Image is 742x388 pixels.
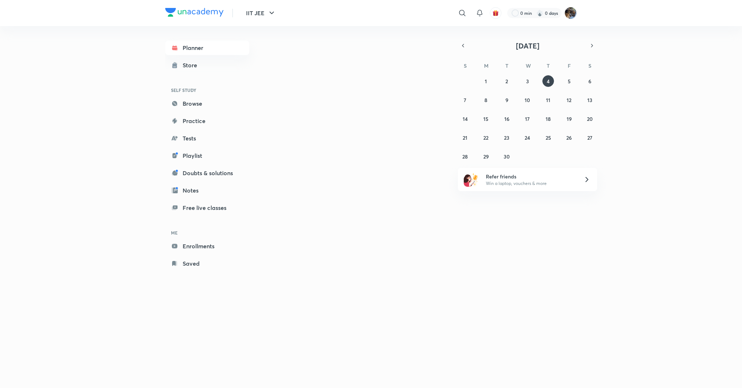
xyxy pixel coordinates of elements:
button: September 16, 2025 [501,113,513,125]
abbr: September 7, 2025 [464,97,466,104]
abbr: September 21, 2025 [463,134,467,141]
abbr: September 18, 2025 [546,115,551,122]
button: September 30, 2025 [501,151,513,162]
button: IIT JEE [242,6,280,20]
a: Store [165,58,249,72]
abbr: September 4, 2025 [547,78,550,85]
abbr: September 9, 2025 [505,97,508,104]
button: September 15, 2025 [480,113,492,125]
abbr: Wednesday [526,62,531,69]
a: Saved [165,256,249,271]
button: September 10, 2025 [522,94,533,106]
abbr: September 28, 2025 [462,153,468,160]
button: September 18, 2025 [542,113,554,125]
a: Planner [165,41,249,55]
img: avatar [492,10,499,16]
button: [DATE] [468,41,587,51]
abbr: September 24, 2025 [525,134,530,141]
abbr: September 15, 2025 [483,115,488,122]
span: [DATE] [516,41,539,51]
abbr: September 3, 2025 [526,78,529,85]
button: September 4, 2025 [542,75,554,87]
button: September 19, 2025 [563,113,575,125]
button: September 2, 2025 [501,75,513,87]
abbr: September 30, 2025 [504,153,510,160]
abbr: September 26, 2025 [566,134,572,141]
abbr: September 12, 2025 [567,97,571,104]
abbr: September 25, 2025 [546,134,551,141]
abbr: September 16, 2025 [504,115,509,122]
abbr: September 2, 2025 [505,78,508,85]
a: Free live classes [165,201,249,215]
button: September 24, 2025 [522,132,533,143]
button: September 1, 2025 [480,75,492,87]
button: September 23, 2025 [501,132,513,143]
button: September 12, 2025 [563,94,575,106]
abbr: September 11, 2025 [546,97,550,104]
button: September 8, 2025 [480,94,492,106]
abbr: September 5, 2025 [568,78,571,85]
button: September 26, 2025 [563,132,575,143]
abbr: Saturday [588,62,591,69]
abbr: September 17, 2025 [525,115,530,122]
img: referral [464,172,478,187]
button: September 11, 2025 [542,94,554,106]
a: Browse [165,96,249,111]
button: September 6, 2025 [584,75,596,87]
abbr: September 19, 2025 [567,115,572,122]
button: September 13, 2025 [584,94,596,106]
a: Company Logo [165,8,224,18]
button: September 21, 2025 [459,132,471,143]
button: September 17, 2025 [522,113,533,125]
h6: ME [165,227,249,239]
button: September 14, 2025 [459,113,471,125]
abbr: September 22, 2025 [483,134,488,141]
a: Practice [165,114,249,128]
abbr: September 1, 2025 [485,78,487,85]
button: September 25, 2025 [542,132,554,143]
abbr: September 27, 2025 [587,134,592,141]
button: September 5, 2025 [563,75,575,87]
abbr: Friday [568,62,571,69]
button: September 7, 2025 [459,94,471,106]
abbr: September 20, 2025 [587,115,593,122]
div: Store [183,61,201,69]
a: Playlist [165,148,249,163]
button: September 27, 2025 [584,132,596,143]
button: avatar [490,7,501,19]
abbr: September 6, 2025 [588,78,591,85]
img: streak [536,9,543,17]
a: Doubts & solutions [165,166,249,180]
abbr: September 10, 2025 [525,97,530,104]
h6: Refer friends [486,173,575,180]
button: September 20, 2025 [584,113,596,125]
p: Win a laptop, vouchers & more [486,180,575,187]
button: September 28, 2025 [459,151,471,162]
abbr: September 23, 2025 [504,134,509,141]
a: Notes [165,183,249,198]
abbr: Tuesday [505,62,508,69]
abbr: Sunday [464,62,467,69]
abbr: Thursday [547,62,550,69]
button: September 22, 2025 [480,132,492,143]
button: September 3, 2025 [522,75,533,87]
a: Tests [165,131,249,145]
button: September 29, 2025 [480,151,492,162]
abbr: September 13, 2025 [587,97,592,104]
abbr: September 14, 2025 [463,115,468,122]
h6: SELF STUDY [165,84,249,96]
abbr: Monday [484,62,488,69]
button: September 9, 2025 [501,94,513,106]
img: Company Logo [165,8,224,17]
img: Chayan Mehta [564,7,577,19]
a: Enrollments [165,239,249,253]
abbr: September 29, 2025 [483,153,489,160]
abbr: September 8, 2025 [484,97,487,104]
